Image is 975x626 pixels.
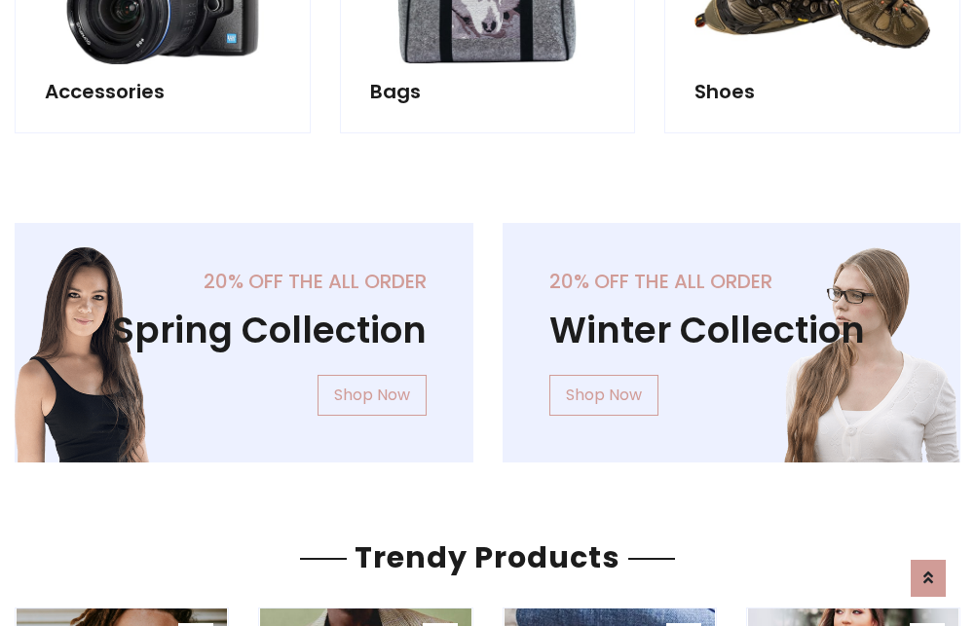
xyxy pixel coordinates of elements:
h5: Bags [370,80,606,103]
h5: 20% off the all order [61,270,427,293]
h5: Shoes [694,80,930,103]
h5: Accessories [45,80,281,103]
a: Shop Now [318,375,427,416]
a: Shop Now [549,375,658,416]
h5: 20% off the all order [549,270,915,293]
span: Trendy Products [347,536,628,578]
h1: Spring Collection [61,309,427,351]
h1: Winter Collection [549,309,915,351]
